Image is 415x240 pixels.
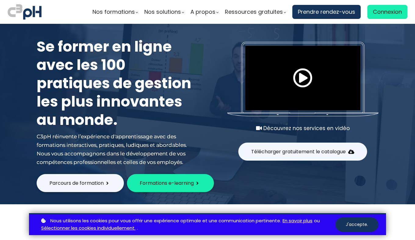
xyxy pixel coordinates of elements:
img: logo C3PH [8,3,41,21]
span: Formations e-learning [140,179,194,187]
button: Télécharger gratuitement le catalogue [238,143,367,161]
a: Sélectionner les cookies individuellement. [41,224,135,232]
span: Ressources gratuites [225,7,283,16]
span: A propos [190,7,215,16]
div: C3pH réinvente l’expérience d'apprentissage avec des formations interactives, pratiques, ludiques... [37,132,195,166]
button: Parcours de formation [37,174,124,192]
button: Formations e-learning [127,174,214,192]
button: J'accepte. [335,217,378,232]
span: Nos formations [92,7,135,16]
div: Découvrez nos services en vidéo [227,124,378,133]
a: Prendre rendez-vous [292,5,361,19]
span: Nos solutions [144,7,181,16]
span: Télécharger gratuitement le catalogue [251,148,346,155]
span: Connexion [373,7,402,16]
p: ou . [40,217,335,232]
span: Prendre rendez-vous [298,7,355,16]
h1: Se former en ligne avec les 100 pratiques de gestion les plus innovantes au monde. [37,38,195,129]
a: En savoir plus [283,217,312,225]
a: Connexion [367,5,407,19]
span: Parcours de formation [49,179,104,187]
span: Nous utilisons les cookies pour vous offrir une expérience optimale et une communication pertinente. [50,217,281,225]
